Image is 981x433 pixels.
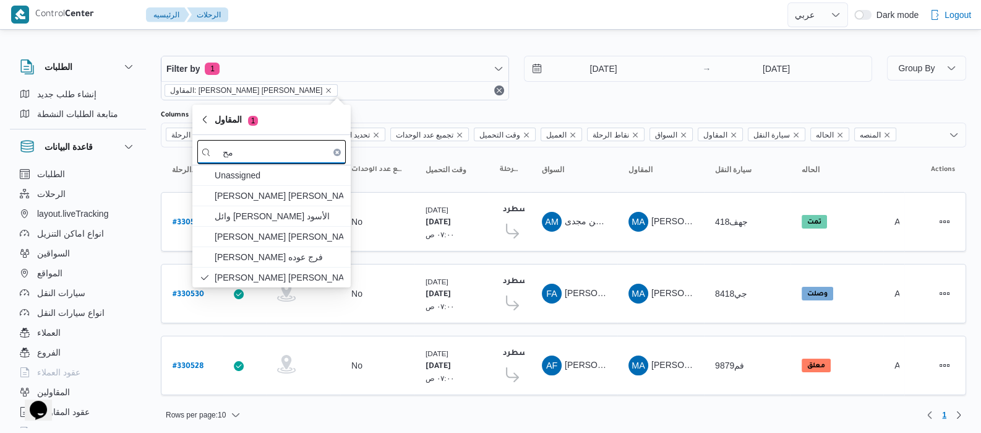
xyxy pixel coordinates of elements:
span: السواق [649,128,693,141]
b: # 330532 [173,219,203,227]
span: AM [545,212,559,232]
span: المقاول [215,112,258,127]
span: سيارة النقل [753,128,790,142]
span: سيارة النقل [715,165,752,175]
button: Page 1 of 1 [937,408,951,422]
span: المقاول: محمد عيد عبدالسلام عبدالحافظ [165,84,338,97]
button: قاعدة البيانات [20,139,136,154]
span: سيارات النقل [37,286,85,300]
button: السواقين [15,243,141,263]
span: إنشاء طلب جديد [37,87,96,102]
span: [PERSON_NAME] [PERSON_NAME] [215,270,343,285]
button: الطلبات [20,59,136,74]
span: [PERSON_NAME] [PERSON_NAME] [651,288,796,298]
span: السواق [542,165,564,175]
span: [PERSON_NAME] [PERSON_NAME] [651,360,796,370]
button: remove selected entity [325,87,332,94]
button: Logout [925,2,976,27]
span: تجميع عدد الوحدات [351,165,403,175]
b: فرونت دور مسطرد [503,349,573,358]
span: نقاط الرحلة [500,165,520,175]
b: فرونت دور مسطرد [503,278,573,286]
button: الرحلات [187,7,228,22]
button: المقاول1 [192,105,351,135]
span: MA [632,356,645,375]
button: الرئيسيه [146,7,189,22]
button: المقاول [623,160,698,180]
input: Press the down key to open a popover containing a calendar. [525,56,665,81]
span: Unassigned [215,168,343,183]
span: المقاول [698,128,743,141]
small: ٠٧:٠٠ ص [426,302,454,310]
span: السواق [655,128,677,142]
span: Actions [931,165,955,175]
span: وائل [PERSON_NAME] الأسود [215,209,343,224]
button: Remove السواق from selection in this group [680,131,687,139]
span: عقود العملاء [37,365,80,380]
span: العميل [541,128,582,141]
div: Muhammad Aid Abadalsalam Abadalihafz [628,356,648,375]
span: Admin [894,289,919,299]
button: الطلبات [15,164,141,184]
span: وقت التحميل [426,165,466,175]
button: Remove سيارة النقل from selection in this group [792,131,800,139]
button: Next page [951,408,966,422]
button: Actions [935,356,954,375]
span: الحاله [816,128,834,142]
button: Clear input [333,149,341,156]
span: Rows per page : 10 [166,408,226,422]
div: No [351,288,362,299]
span: نقاط الرحلة [587,128,644,141]
button: Remove تجميع عدد الوحدات from selection in this group [456,131,463,139]
b: Center [65,10,94,20]
span: المنصه [860,128,881,142]
button: الفروع [15,343,141,362]
div: الطلبات [10,84,146,129]
b: # 330528 [173,362,203,371]
span: [PERSON_NAME] [PERSON_NAME] [215,188,343,203]
span: الطلبات [37,167,65,182]
span: ايمن مجدى [PERSON_NAME] [565,216,679,226]
span: Filter by [166,61,200,76]
div: Aiamun Mjada Alsaid Awad [542,212,562,232]
span: Logout [945,7,971,22]
b: [DATE] [426,219,451,227]
span: الرحلات [37,186,66,201]
div: Amaro Fthai Afiefi Mosai [542,356,562,375]
input: search filters [197,140,346,164]
span: رقم الرحلة [166,128,220,141]
button: وقت التحميل [421,160,482,180]
button: Remove وقت التحميل from selection in this group [523,131,530,139]
input: Press the down key to open a popover containing a calendar. [715,56,838,81]
span: [PERSON_NAME] [PERSON_NAME] [565,360,709,370]
div: قاعدة البيانات [10,164,146,432]
span: جهف418 [715,217,748,227]
button: المنصه [889,160,898,180]
span: المنصه [854,128,896,141]
span: انواع سيارات النقل [37,305,105,320]
button: الرحلات [15,184,141,204]
img: X8yXhbKr1z7QwAAAABJRU5ErkJggg== [11,6,29,24]
button: Filter by1 active filters [161,56,508,81]
span: رقم الرحلة; Sorted in descending order [172,165,199,175]
span: فم9879 [715,361,744,370]
button: المواقع [15,263,141,283]
label: Columns [161,110,189,120]
span: نقاط الرحلة [593,128,628,142]
span: العميل [546,128,567,142]
small: [DATE] [426,206,448,214]
button: Remove الحاله from selection in this group [836,131,844,139]
button: السواق [537,160,611,180]
button: Remove [492,83,507,98]
b: # 330530 [173,291,204,299]
div: No [351,216,362,227]
button: سيارة النقل [710,160,784,180]
span: layout.liveTracking [37,206,108,221]
small: ٠٧:٠٠ ص [426,230,454,238]
span: العملاء [37,325,61,340]
button: Previous page [922,408,937,422]
iframe: chat widget [12,383,52,421]
button: Group By [887,56,966,81]
span: [PERSON_NAME] فرج عوده [215,250,343,265]
button: انواع اماكن التنزيل [15,224,141,243]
